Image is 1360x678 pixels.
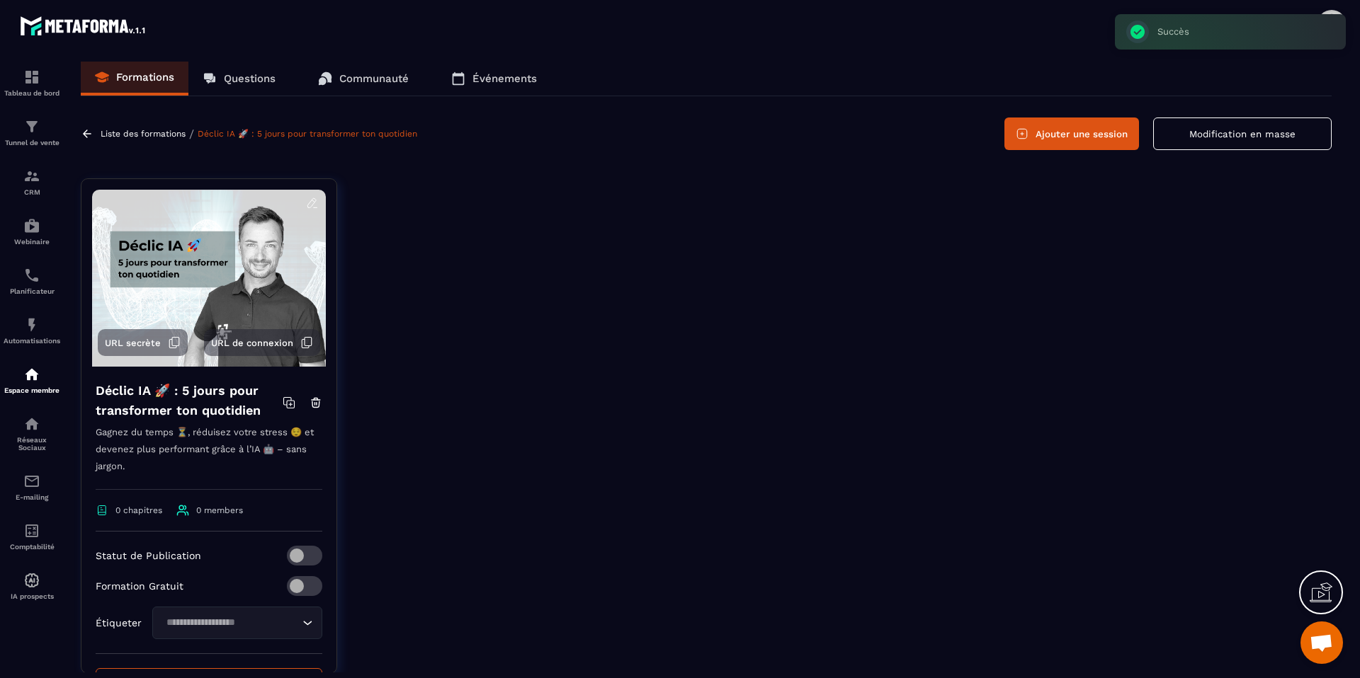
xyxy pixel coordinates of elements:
img: automations [23,316,40,333]
button: URL secrète [98,329,188,356]
a: Questions [188,62,290,96]
p: E-mailing [4,493,60,501]
img: formation [23,69,40,86]
a: schedulerschedulerPlanificateur [4,256,60,306]
img: scheduler [23,267,40,284]
p: Comptabilité [4,543,60,551]
p: Formations [116,71,174,84]
img: automations [23,366,40,383]
a: formationformationTableau de bord [4,58,60,108]
img: social-network [23,415,40,432]
a: Liste des formations [101,129,186,139]
p: Questions [224,72,276,85]
p: Espace membre [4,386,60,394]
span: URL de connexion [211,338,293,348]
img: formation [23,168,40,185]
span: 0 members [196,505,243,515]
p: Communauté [339,72,409,85]
p: IA prospects [4,592,60,600]
a: formationformationCRM [4,157,60,207]
p: Tableau de bord [4,89,60,97]
a: Ouvrir le chat [1300,621,1343,664]
span: 0 chapitres [115,505,162,515]
a: accountantaccountantComptabilité [4,512,60,561]
a: Événements [437,62,551,96]
p: Tunnel de vente [4,139,60,146]
img: background [92,190,326,367]
p: Statut de Publication [96,550,201,561]
p: Étiqueter [96,617,142,628]
img: accountant [23,522,40,539]
p: Webinaire [4,238,60,246]
a: automationsautomationsEspace membre [4,355,60,405]
p: Formation Gratuit [96,580,183,592]
img: automations [23,217,40,234]
a: Formations [81,62,188,96]
button: URL de connexion [204,329,320,356]
a: automationsautomationsAutomatisations [4,306,60,355]
a: Communauté [304,62,423,96]
p: Planificateur [4,287,60,295]
a: Déclic IA 🚀 : 5 jours pour transformer ton quotidien [198,129,417,139]
button: Modification en masse [1153,117,1332,150]
h4: Déclic IA 🚀 : 5 jours pour transformer ton quotidien [96,381,283,420]
a: social-networksocial-networkRéseaux Sociaux [4,405,60,462]
p: Réseaux Sociaux [4,436,60,452]
p: Événements [472,72,537,85]
input: Search for option [161,615,299,631]
a: formationformationTunnel de vente [4,108,60,157]
p: Gagnez du temps ⏳, réduisez votre stress 😌 et devenez plus performant grâce à l’IA 🤖 – sans jargon. [96,424,322,490]
span: / [189,127,194,141]
p: CRM [4,188,60,196]
img: automations [23,572,40,589]
p: Automatisations [4,337,60,345]
img: logo [20,13,147,38]
div: Search for option [152,607,322,639]
a: automationsautomationsWebinaire [4,207,60,256]
button: Ajouter une session [1004,117,1139,150]
a: emailemailE-mailing [4,462,60,512]
img: formation [23,118,40,135]
span: URL secrète [105,338,161,348]
img: email [23,473,40,490]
